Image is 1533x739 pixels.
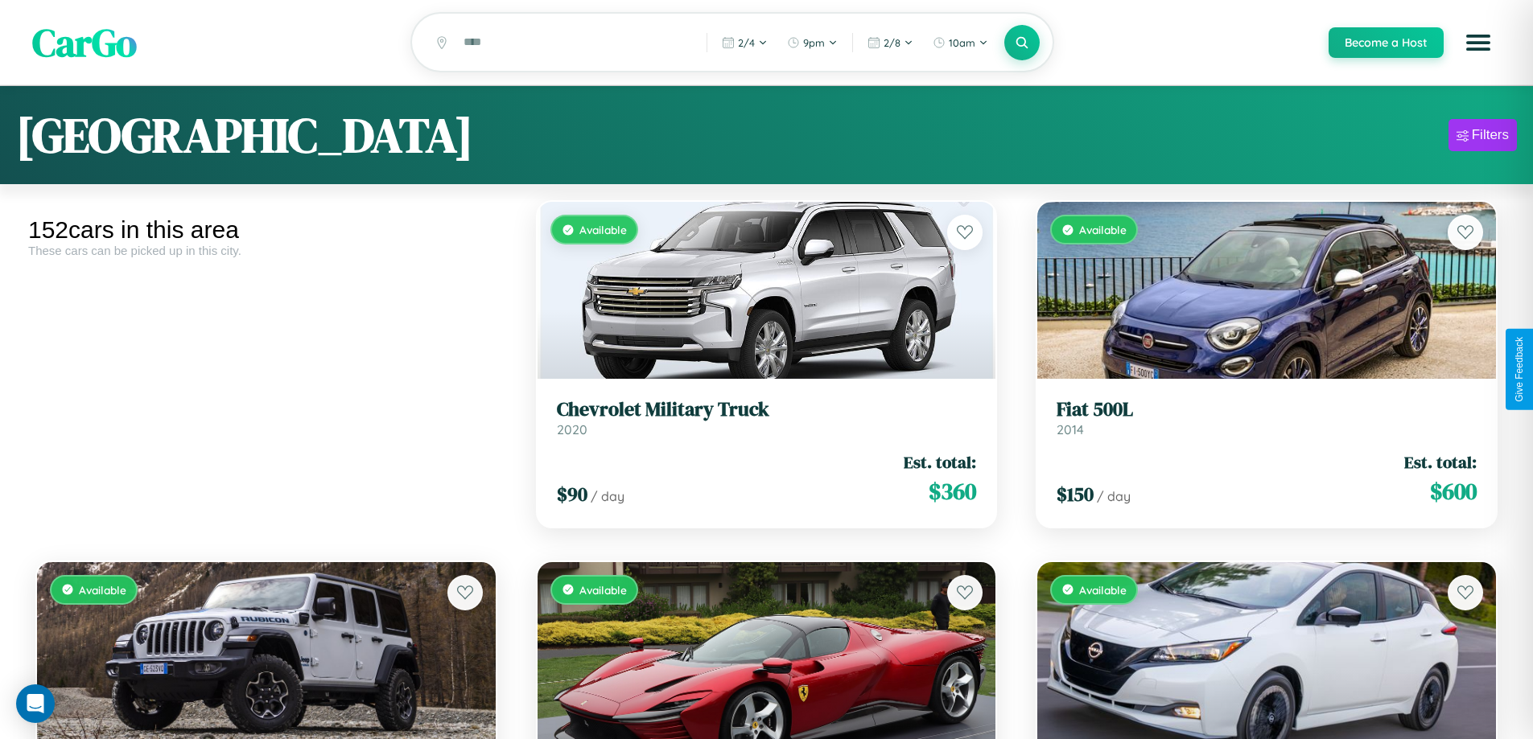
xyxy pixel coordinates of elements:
span: Available [79,583,126,597]
span: $ 150 [1057,481,1094,507]
button: Become a Host [1329,27,1444,58]
span: Available [1079,223,1127,236]
span: 10am [949,36,975,49]
span: 9pm [803,36,825,49]
h3: Fiat 500L [1057,398,1477,421]
span: 2 / 8 [884,36,900,49]
a: Chevrolet Military Truck2020 [557,398,977,437]
span: Est. total: [1404,450,1477,474]
span: CarGo [32,16,137,69]
span: $ 600 [1430,475,1477,507]
button: 2/4 [714,30,776,55]
div: Filters [1472,127,1509,143]
button: Filters [1449,119,1517,151]
span: / day [591,488,624,504]
span: 2014 [1057,421,1084,437]
div: These cars can be picked up in this city. [28,244,505,257]
button: 10am [925,30,996,55]
span: / day [1097,488,1131,504]
h1: [GEOGRAPHIC_DATA] [16,102,473,168]
a: Fiat 500L2014 [1057,398,1477,437]
span: Available [1079,583,1127,597]
button: 9pm [779,30,846,55]
div: 152 cars in this area [28,216,505,244]
span: 2020 [557,421,587,437]
span: $ 90 [557,481,587,507]
span: Est. total: [904,450,976,474]
span: Available [579,223,627,236]
button: 2/8 [859,30,921,55]
span: Available [579,583,627,597]
div: Open Intercom Messenger [16,684,55,723]
span: $ 360 [929,475,976,507]
h3: Chevrolet Military Truck [557,398,977,421]
div: Give Feedback [1514,337,1525,402]
button: Open menu [1456,20,1501,65]
span: 2 / 4 [738,36,755,49]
